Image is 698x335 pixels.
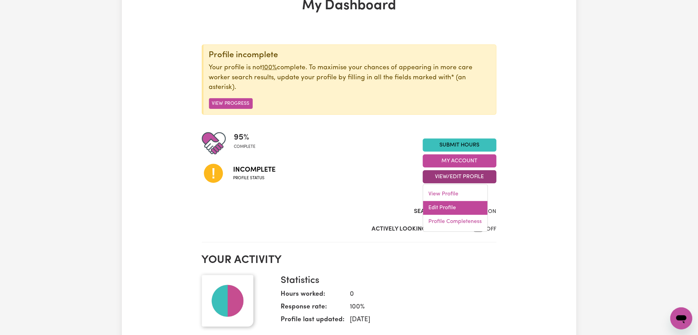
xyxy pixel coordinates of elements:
[488,209,497,214] span: ON
[423,215,488,229] a: Profile Completeness
[670,307,692,329] iframe: Button to launch messaging window
[423,139,497,152] a: Submit Hours
[209,63,491,93] p: Your profile is not complete. To maximise your chances of appearing in more care worker search re...
[281,315,345,328] dt: Profile last updated:
[345,302,491,312] dd: 100 %
[234,131,261,155] div: Profile completeness: 95%
[281,302,345,315] dt: Response rate:
[423,184,488,232] div: View/Edit Profile
[423,201,488,215] a: Edit Profile
[345,315,491,325] dd: [DATE]
[345,290,491,300] dd: 0
[233,175,276,181] span: Profile status
[202,254,497,267] h2: Your activity
[414,207,466,216] label: Search Visibility
[209,98,253,109] button: View Progress
[234,144,256,150] span: complete
[234,131,256,144] span: 95 %
[233,165,276,175] span: Incomplete
[487,226,497,232] span: OFF
[281,275,491,287] h3: Statistics
[423,187,488,201] a: View Profile
[372,225,465,234] label: Actively Looking for Clients
[423,170,497,183] button: View/Edit Profile
[202,275,253,327] img: Your profile picture
[281,290,345,302] dt: Hours worked:
[262,64,277,71] u: 100%
[423,154,497,167] button: My Account
[209,50,491,60] div: Profile incomplete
